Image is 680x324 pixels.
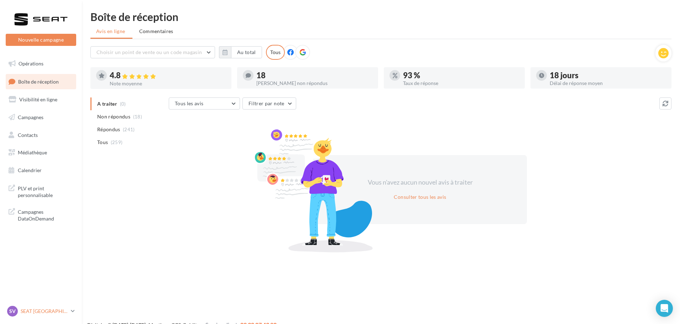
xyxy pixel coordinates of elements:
[175,100,204,106] span: Tous les avis
[97,139,108,146] span: Tous
[21,308,68,315] p: SEAT [GEOGRAPHIC_DATA]
[18,184,73,199] span: PLV et print personnalisable
[4,128,78,143] a: Contacts
[123,127,135,132] span: (241)
[19,60,43,67] span: Opérations
[266,45,285,60] div: Tous
[4,145,78,160] a: Médiathèque
[4,110,78,125] a: Campagnes
[4,56,78,71] a: Opérations
[18,78,59,84] span: Boîte de réception
[4,204,78,225] a: Campagnes DataOnDemand
[18,114,43,120] span: Campagnes
[18,167,42,173] span: Calendrier
[90,46,215,58] button: Choisir un point de vente ou un code magasin
[256,81,372,86] div: [PERSON_NAME] non répondus
[550,81,666,86] div: Délai de réponse moyen
[133,114,142,119] span: (18)
[9,308,16,315] span: SV
[96,49,202,55] span: Choisir un point de vente ou un code magasin
[219,46,262,58] button: Au total
[97,126,120,133] span: Répondus
[4,163,78,178] a: Calendrier
[18,132,38,138] span: Contacts
[359,178,481,187] div: Vous n'avez aucun nouvel avis à traiter
[97,113,130,120] span: Non répondus
[169,97,240,110] button: Tous les avis
[550,71,666,79] div: 18 jours
[90,11,671,22] div: Boîte de réception
[18,207,73,222] span: Campagnes DataOnDemand
[256,71,372,79] div: 18
[403,71,519,79] div: 93 %
[6,34,76,46] button: Nouvelle campagne
[110,81,226,86] div: Note moyenne
[231,46,262,58] button: Au total
[18,149,47,155] span: Médiathèque
[111,139,123,145] span: (259)
[4,74,78,89] a: Boîte de réception
[4,181,78,202] a: PLV et print personnalisable
[242,97,296,110] button: Filtrer par note
[139,28,173,34] span: Commentaires
[391,193,449,201] button: Consulter tous les avis
[656,300,673,317] div: Open Intercom Messenger
[4,92,78,107] a: Visibilité en ligne
[6,304,76,318] a: SV SEAT [GEOGRAPHIC_DATA]
[403,81,519,86] div: Taux de réponse
[110,71,226,80] div: 4.8
[19,96,57,102] span: Visibilité en ligne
